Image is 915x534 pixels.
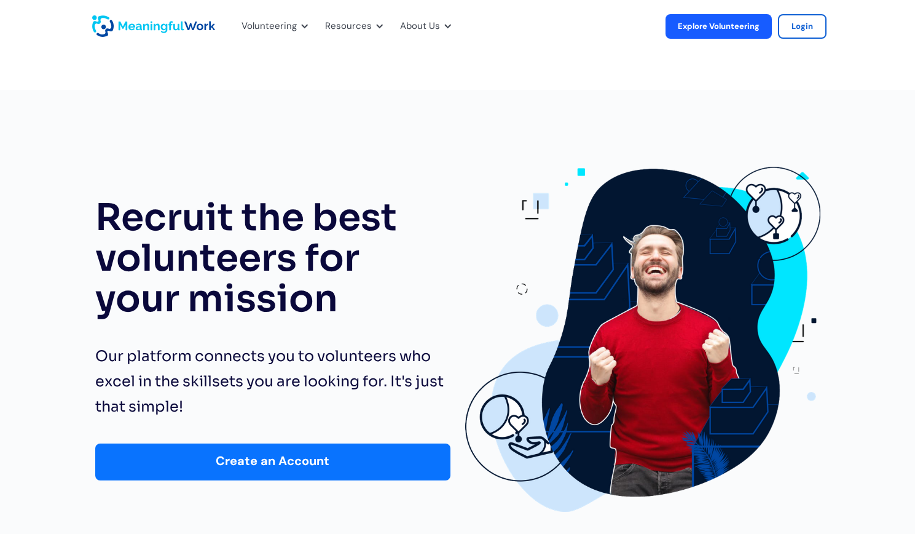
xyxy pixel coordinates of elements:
div: Volunteering [234,6,312,47]
a: Login [778,14,827,39]
a: home [92,15,123,37]
div: Resources [325,18,372,34]
h1: Recruit the best volunteers for your mission [95,197,450,319]
div: About Us [393,6,455,47]
div: About Us [400,18,440,34]
div: Resources [318,6,387,47]
a: Explore Volunteering [666,14,772,39]
a: Create an Account [95,444,450,480]
img: A volunteer feeling fulfilled after completing a perfect opportunity with a nonprofit. [465,167,820,512]
div: Volunteering [242,18,297,34]
p: Our platform connects you to volunteers who excel in the skillsets you are looking for. It's just... [95,344,450,419]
